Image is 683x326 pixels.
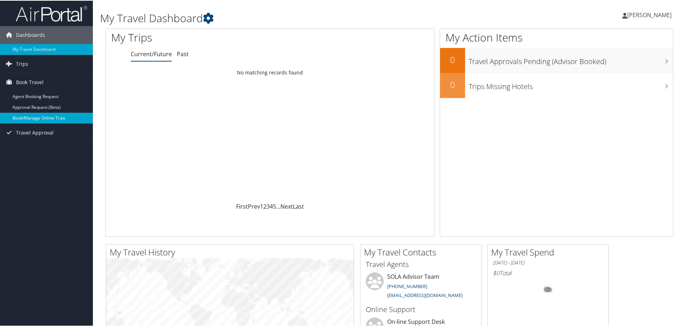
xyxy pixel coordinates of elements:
[266,202,270,210] a: 3
[362,272,479,301] li: SOLA Advisor Team
[16,25,45,43] span: Dashboards
[16,5,87,21] img: airportal-logo.png
[545,287,551,291] tspan: 0%
[493,259,603,266] h6: [DATE] - [DATE]
[263,202,266,210] a: 2
[366,259,476,269] h3: Travel Agents
[16,73,44,91] span: Book Travel
[440,72,673,97] a: 0Trips Missing Hotels
[131,49,172,57] a: Current/Future
[273,202,276,210] a: 5
[366,304,476,314] h3: Online Support
[236,202,248,210] a: First
[260,202,263,210] a: 1
[106,65,434,78] td: No matching records found
[280,202,293,210] a: Next
[387,291,463,298] a: [EMAIL_ADDRESS][DOMAIN_NAME]
[493,268,603,276] h6: Total
[248,202,260,210] a: Prev
[493,268,499,276] span: $0
[16,123,54,141] span: Travel Approval
[364,245,481,258] h2: My Travel Contacts
[387,282,427,289] a: [PHONE_NUMBER]
[469,77,673,91] h3: Trips Missing Hotels
[491,245,608,258] h2: My Travel Spend
[16,54,28,72] span: Trips
[110,245,354,258] h2: My Travel History
[440,78,465,90] h2: 0
[177,49,189,57] a: Past
[276,202,280,210] span: …
[627,10,672,18] span: [PERSON_NAME]
[293,202,304,210] a: Last
[622,4,679,25] a: [PERSON_NAME]
[440,29,673,44] h1: My Action Items
[100,10,486,25] h1: My Travel Dashboard
[440,47,673,72] a: 0Travel Approvals Pending (Advisor Booked)
[469,52,673,66] h3: Travel Approvals Pending (Advisor Booked)
[440,53,465,65] h2: 0
[111,29,292,44] h1: My Trips
[270,202,273,210] a: 4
